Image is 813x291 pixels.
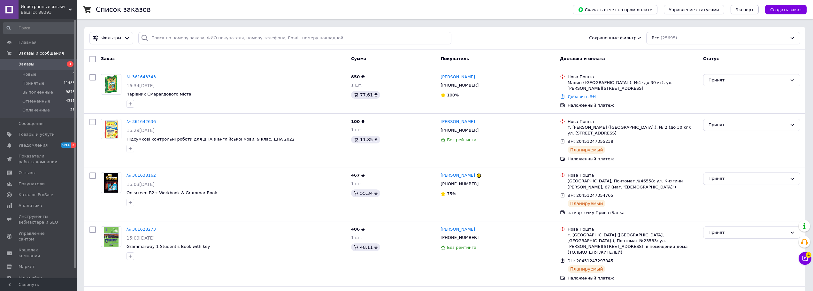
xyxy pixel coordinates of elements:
span: Показатели работы компании [19,153,59,165]
span: [PHONE_NUMBER] [441,181,479,186]
span: 0 [73,72,75,77]
a: Фото товару [101,172,121,193]
span: Покупатель [441,56,469,61]
span: 99+ [61,142,71,148]
div: 48.11 ₴ [351,243,380,251]
span: Маркет [19,264,35,270]
a: № 361628273 [127,227,156,232]
span: 406 ₴ [351,227,365,232]
span: 23 [70,107,75,113]
span: Покупатели [19,181,45,187]
span: 1 шт. [351,235,363,240]
span: Фильтры [102,35,121,41]
span: 4 [806,252,811,258]
div: 77.61 ₴ [351,91,380,99]
a: № 361643343 [127,74,156,79]
span: 850 ₴ [351,74,365,79]
span: 1 шт. [351,83,363,88]
span: Новые [22,72,36,77]
div: на карточку ПриватБанка [568,210,698,216]
div: [GEOGRAPHIC_DATA], Почтомат №46558: ул. Княгини [PERSON_NAME], 67 (маг. "[DEMOGRAPHIC_DATA]") [568,178,698,190]
div: Планируемый [568,146,606,154]
span: (25695) [661,35,677,40]
a: Підсумкові контрольні роботи для ДПА з англійської мови. 9 клас. ДПА 2022 [127,137,295,142]
span: Все [652,35,659,41]
span: 4311 [66,98,75,104]
div: Нова Пошта [568,119,698,125]
span: 1 шт. [351,181,363,186]
h1: Список заказов [96,6,151,13]
img: Фото товару [104,227,119,247]
span: Уведомления [19,142,48,148]
div: Планируемый [568,265,606,273]
span: 11488 [64,80,75,86]
a: [PERSON_NAME] [441,226,475,233]
span: 9873 [66,89,75,95]
img: Фото товару [104,74,118,94]
a: № 361638162 [127,173,156,178]
span: Скачать отчет по пром-оплате [578,7,652,12]
span: 1 шт. [351,127,363,132]
span: 15:09[DATE] [127,235,155,241]
span: Аналитика [19,203,42,209]
button: Экспорт [731,5,759,14]
div: Принят [709,175,787,182]
button: Скачать отчет по пром-оплате [573,5,657,14]
img: Фото товару [102,119,120,139]
span: Выполненные [22,89,53,95]
button: Создать заказ [765,5,807,14]
a: [PERSON_NAME] [441,172,475,179]
span: Каталог ProSale [19,192,53,198]
div: г. [PERSON_NAME] ([GEOGRAPHIC_DATA].), № 2 (до 30 кг): ул. [STREET_ADDRESS] [568,125,698,136]
span: 2 [71,142,76,148]
span: Без рейтинга [447,245,476,250]
input: Поиск [3,22,75,34]
span: Управление сайтом [19,231,59,242]
span: Главная [19,40,36,45]
span: Инструменты вебмастера и SEO [19,214,59,225]
span: Создать заказ [770,7,801,12]
div: Ваш ID: 88393 [21,10,77,15]
span: Сохраненные фильтры: [589,35,641,41]
span: 467 ₴ [351,173,365,178]
span: ЭН: 20451247355238 [568,139,613,144]
span: 1 [67,61,73,67]
span: Иностранные языки [21,4,69,10]
span: Товары и услуги [19,132,55,137]
span: 100 ₴ [351,119,365,124]
div: Нова Пошта [568,226,698,232]
span: Экспорт [736,7,754,12]
div: Планируемый [568,200,606,207]
span: 16:34[DATE] [127,83,155,88]
a: Фото товару [101,74,121,95]
span: Без рейтинга [447,137,476,142]
a: Фото товару [101,119,121,139]
a: Чарівник Смарагдового міста [127,92,191,96]
span: Отмененные [22,98,50,104]
div: Принят [709,229,787,236]
span: Статус [703,56,719,61]
a: On screen B2+ Workbook & Grammar Book [127,190,217,195]
span: [PHONE_NUMBER] [441,128,479,133]
div: Малин ([GEOGRAPHIC_DATA].), №4 (до 30 кг), ул. [PERSON_NAME][STREET_ADDRESS] [568,80,698,91]
span: 16:03[DATE] [127,182,155,187]
div: Принят [709,122,787,128]
span: Принятые [22,80,44,86]
div: 55.34 ₴ [351,189,380,197]
button: Управление статусами [664,5,724,14]
span: [PHONE_NUMBER] [441,83,479,88]
a: Фото товару [101,226,121,247]
span: Оплаченные [22,107,50,113]
a: Добавить ЭН [568,94,596,99]
span: Сумма [351,56,366,61]
span: Настройки [19,275,42,281]
span: Кошелек компании [19,247,59,259]
span: Управление статусами [669,7,719,12]
div: Наложенный платеж [568,275,698,281]
span: Доставка и оплата [560,56,605,61]
a: Grammarway 1 Student's Book with key [127,244,210,249]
